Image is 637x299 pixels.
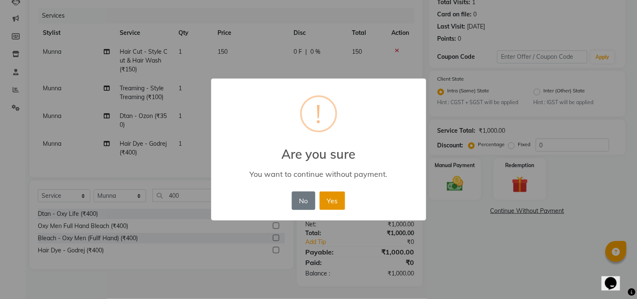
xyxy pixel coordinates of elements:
div: You want to continue without payment. [223,169,414,179]
iframe: chat widget [602,265,629,291]
button: No [292,191,315,210]
h2: Are you sure [211,136,426,162]
button: Yes [320,191,345,210]
div: ! [316,97,322,131]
